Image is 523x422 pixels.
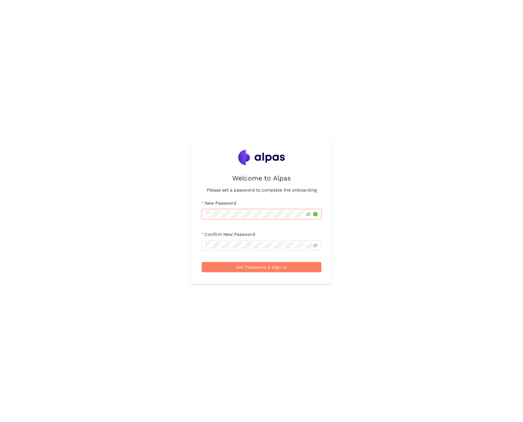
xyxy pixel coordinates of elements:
[205,242,312,249] input: Confirm New Password
[202,262,321,272] button: Set Password & Sign In
[236,264,287,271] span: Set Password & Sign In
[202,200,236,207] label: New Password
[306,212,311,216] span: eye-invisible
[313,243,318,248] span: eye-invisible
[207,186,317,193] h4: Please set a password to complete the onboarding
[232,173,291,183] h2: Welcome to Alpas
[202,231,255,238] label: Confirm New Password
[205,211,305,218] input: New Password
[238,150,285,165] img: Alpas Logo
